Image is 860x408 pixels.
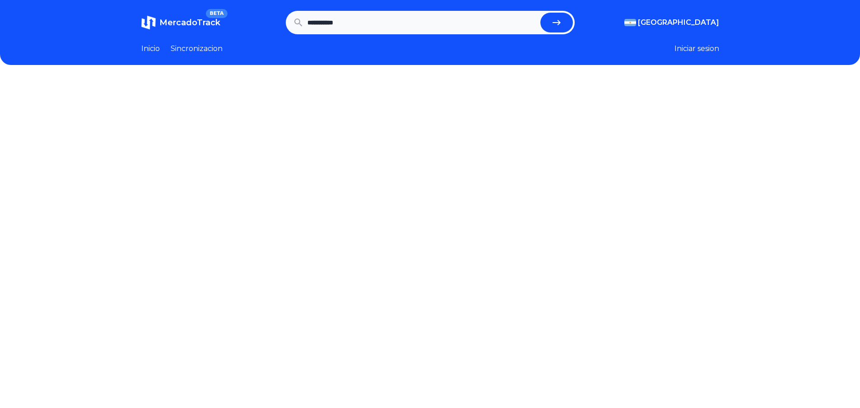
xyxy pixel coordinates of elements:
a: Inicio [141,43,160,54]
span: BETA [206,9,227,18]
button: [GEOGRAPHIC_DATA] [624,17,719,28]
a: MercadoTrackBETA [141,15,220,30]
a: Sincronizacion [171,43,223,54]
img: MercadoTrack [141,15,156,30]
span: [GEOGRAPHIC_DATA] [638,17,719,28]
span: MercadoTrack [159,18,220,28]
img: Argentina [624,19,636,26]
button: Iniciar sesion [674,43,719,54]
